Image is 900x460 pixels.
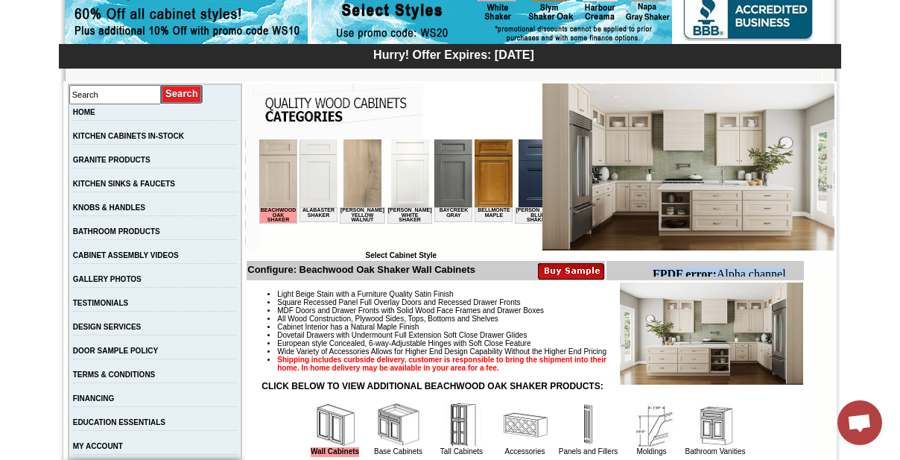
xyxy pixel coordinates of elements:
[277,298,802,306] li: Square Recessed Panel Full Overlay Doors and Recessed Drawer Fronts
[277,306,802,315] li: MDF Doors and Drawer Fronts with Solid Wood Face Frames and Drawer Boxes
[277,356,606,372] strong: Shipping includes curbside delivery, customer is responsible to bring the shipment into their hom...
[620,283,803,385] img: Product Image
[256,68,301,84] td: [PERSON_NAME] Blue Shaker
[73,204,145,212] a: KNOBS & HANDLES
[73,371,156,379] a: TERMS & CONDITIONS
[313,403,358,447] img: Wall Cabinets
[73,227,160,236] a: BATHROOM PRODUCTS
[259,139,542,251] iframe: Browser incompatible
[566,403,611,447] img: Panels and Fillers
[262,381,603,391] strong: CLICK BELOW TO VIEW ADDITIONAL BEACHWOOD OAK SHAKER PRODUCTS:
[636,447,666,456] a: Moldings
[505,447,545,456] a: Accessories
[277,315,802,323] li: All Wood Construction, Plywood Sides, Tops, Bottoms and Shelves
[685,447,746,456] a: Bathroom Vanities
[73,442,123,450] a: MY ACCOUNT
[503,403,548,447] img: Accessories
[6,6,70,19] b: FPDF error:
[277,347,802,356] li: Wide Variety of Accessories Allows for Higher End Design Capability Without the Higher End Pricing
[311,447,359,457] a: Wall Cabinets
[542,84,834,251] img: Beachwood Oak Shaker
[376,403,421,447] img: Base Cabinets
[161,84,203,104] input: Submit
[73,275,142,283] a: GALLERY PHOTOS
[247,264,475,275] b: Configure: Beachwood Oak Shaker Wall Cabinets
[73,299,128,307] a: TESTIMONIALS
[277,323,802,331] li: Cabinet Interior has a Natural Maple Finish
[66,46,841,62] div: Hurry! Offer Expires: [DATE]
[73,108,95,116] a: HOME
[73,347,158,355] a: DOOR SAMPLE POLICY
[73,418,165,426] a: EDUCATION ESSENTIALS
[73,394,115,403] a: FINANCING
[6,6,150,46] body: Alpha channel not supported: images/WDC2412_JSI_1.4.jpg.png
[837,400,882,445] div: Open chat
[277,339,802,347] li: European style Concealed, 6-way-Adjustable Hinges with Soft Close Feature
[73,156,150,164] a: GRANITE PRODUCTS
[73,132,184,140] a: KITCHEN CABINETS IN-STOCK
[277,290,802,298] li: Light Beige Stain with a Furniture Quality Satin Finish
[440,447,483,456] a: Tall Cabinets
[73,251,179,259] a: CABINET ASSEMBLY VIDEOS
[559,447,618,456] a: Panels and Fillers
[693,403,738,447] img: Bathroom Vanities
[374,447,422,456] a: Base Cabinets
[630,403,674,447] img: Moldings
[440,403,484,447] img: Tall Cabinets
[73,323,142,331] a: DESIGN SERVICES
[73,180,175,188] a: KITCHEN SINKS & FAUCETS
[277,331,802,339] li: Dovetail Drawers with Undermount Full Extension Soft Close Drawer Glides
[365,251,437,259] b: Select Cabinet Style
